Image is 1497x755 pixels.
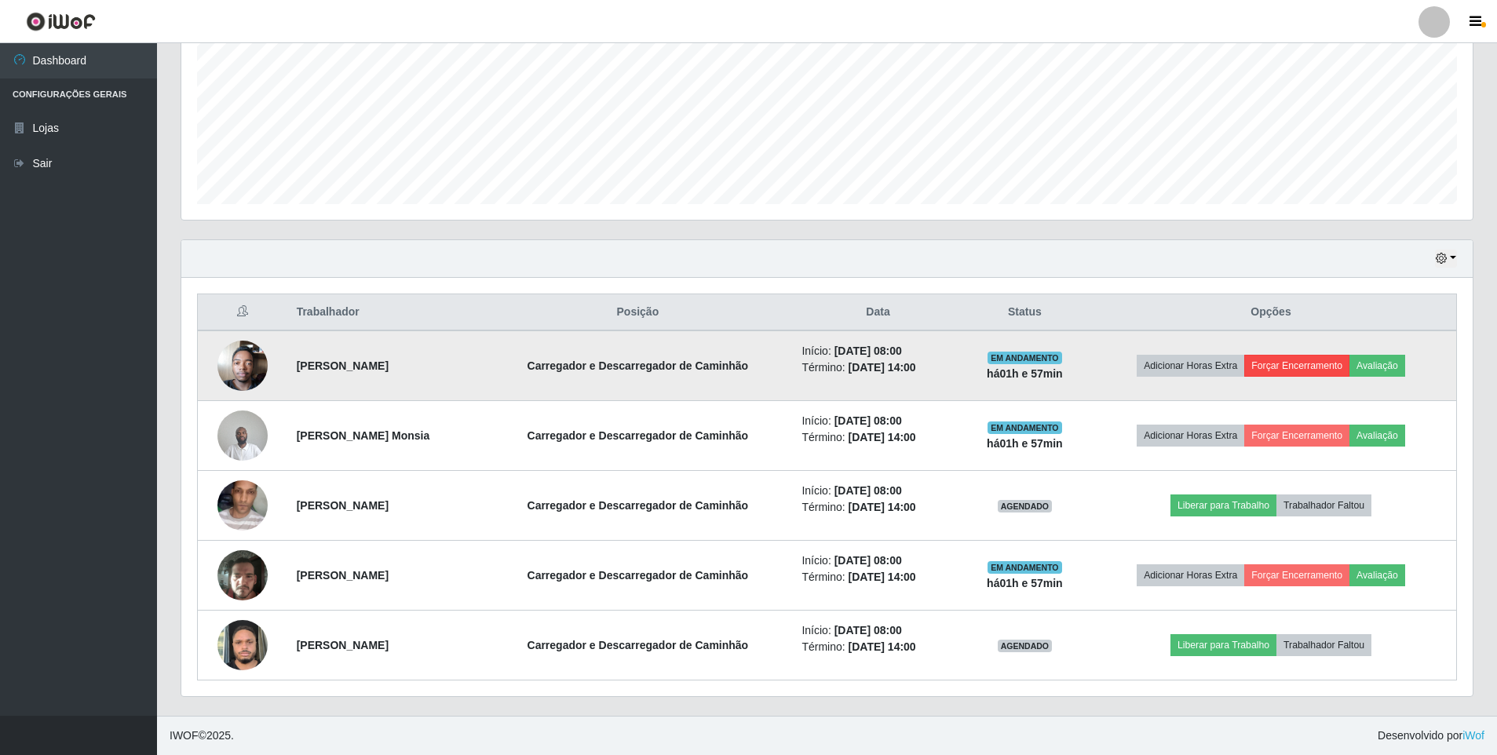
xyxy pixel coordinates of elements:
th: Posição [483,294,792,331]
th: Data [792,294,963,331]
strong: [PERSON_NAME] [297,639,389,651]
li: Início: [801,343,954,359]
strong: Carregador e Descarregador de Caminhão [528,569,749,582]
button: Liberar para Trabalho [1170,494,1276,516]
button: Forçar Encerramento [1244,355,1349,377]
img: 1749255335293.jpeg [217,465,268,546]
strong: Carregador e Descarregador de Caminhão [528,429,749,442]
span: AGENDADO [998,500,1053,512]
button: Adicionar Horas Extra [1137,355,1244,377]
li: Término: [801,569,954,585]
img: CoreUI Logo [26,12,96,31]
button: Trabalhador Faltou [1276,634,1371,656]
strong: [PERSON_NAME] [297,359,389,372]
li: Término: [801,359,954,376]
th: Status [964,294,1086,331]
time: [DATE] 08:00 [834,554,902,567]
img: 1740137875720.jpeg [217,333,268,399]
strong: há 01 h e 57 min [987,437,1063,450]
strong: [PERSON_NAME] [297,569,389,582]
a: iWof [1462,729,1484,742]
span: Desenvolvido por [1378,728,1484,744]
li: Início: [801,483,954,499]
time: [DATE] 08:00 [834,484,902,497]
span: EM ANDAMENTO [988,421,1062,434]
strong: [PERSON_NAME] [297,499,389,512]
button: Avaliação [1349,425,1405,447]
time: [DATE] 08:00 [834,414,902,427]
li: Início: [801,622,954,639]
button: Avaliação [1349,564,1405,586]
button: Avaliação [1349,355,1405,377]
strong: Carregador e Descarregador de Caminhão [528,639,749,651]
span: AGENDADO [998,640,1053,652]
span: EM ANDAMENTO [988,561,1062,574]
strong: há 01 h e 57 min [987,577,1063,589]
li: Início: [801,413,954,429]
button: Forçar Encerramento [1244,564,1349,586]
button: Forçar Encerramento [1244,425,1349,447]
li: Término: [801,429,954,446]
img: 1753874057793.jpeg [217,611,268,678]
button: Liberar para Trabalho [1170,634,1276,656]
li: Término: [801,499,954,516]
span: EM ANDAMENTO [988,352,1062,364]
strong: há 01 h e 57 min [987,367,1063,380]
span: © 2025 . [170,728,234,744]
time: [DATE] 14:00 [849,640,916,653]
time: [DATE] 08:00 [834,624,902,636]
time: [DATE] 14:00 [849,571,916,583]
time: [DATE] 14:00 [849,361,916,374]
time: [DATE] 08:00 [834,345,902,357]
button: Trabalhador Faltou [1276,494,1371,516]
button: Adicionar Horas Extra [1137,564,1244,586]
strong: [PERSON_NAME] Monsia [297,429,430,442]
li: Término: [801,639,954,655]
strong: Carregador e Descarregador de Caminhão [528,359,749,372]
button: Adicionar Horas Extra [1137,425,1244,447]
strong: Carregador e Descarregador de Caminhão [528,499,749,512]
th: Opções [1086,294,1456,331]
img: 1751312410869.jpeg [217,542,268,609]
time: [DATE] 14:00 [849,501,916,513]
img: 1746211066913.jpeg [217,402,268,469]
th: Trabalhador [287,294,484,331]
li: Início: [801,553,954,569]
span: IWOF [170,729,199,742]
time: [DATE] 14:00 [849,431,916,443]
